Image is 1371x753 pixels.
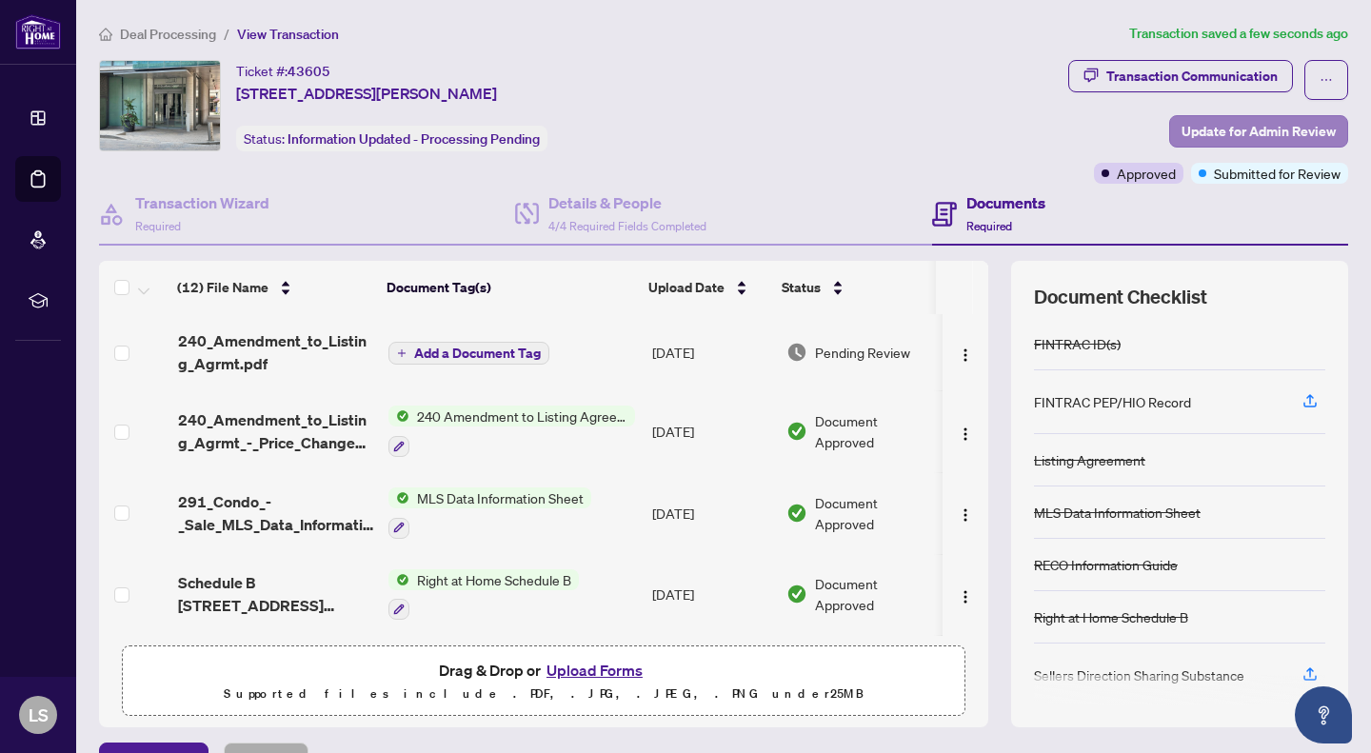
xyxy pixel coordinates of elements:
span: 240_Amendment_to_Listing_Agrmt.pdf [178,329,374,375]
td: [DATE] [645,390,779,472]
img: Document Status [786,342,807,363]
div: FINTRAC ID(s) [1034,333,1121,354]
span: home [99,28,112,41]
button: Status Icon240 Amendment to Listing Agreement - Authority to Offer for Sale Price Change/Extensio... [388,406,635,457]
span: 4/4 Required Fields Completed [548,219,706,233]
span: LS [29,702,49,728]
button: Logo [950,579,981,609]
h4: Details & People [548,191,706,214]
span: Required [966,219,1012,233]
th: (12) File Name [169,261,379,314]
button: Logo [950,416,981,446]
p: Supported files include .PDF, .JPG, .JPEG, .PNG under 25 MB [134,683,953,705]
button: Logo [950,498,981,528]
span: Required [135,219,181,233]
img: Document Status [786,584,807,604]
span: 240_Amendment_to_Listing_Agrmt_-_Price_Change 207-21 [PERSON_NAME].pdf [178,408,374,454]
span: Information Updated - Processing Pending [288,130,540,148]
td: [DATE] [645,472,779,554]
article: Transaction saved a few seconds ago [1129,23,1348,45]
img: logo [15,14,61,50]
div: RECO Information Guide [1034,554,1178,575]
button: Add a Document Tag [388,342,549,365]
div: FINTRAC PEP/HIO Record [1034,391,1191,412]
img: Status Icon [388,569,409,590]
td: [DATE] [645,635,779,717]
span: Schedule B [STREET_ADDRESS][PERSON_NAME]pdf [178,571,374,617]
span: [STREET_ADDRESS][PERSON_NAME] [236,82,497,105]
button: Logo [950,337,981,367]
button: Status IconMLS Data Information Sheet [388,487,591,539]
span: 291_Condo_-_Sale_MLS_Data_Information_Form Internet.pdf [178,490,374,536]
img: Document Status [786,421,807,442]
img: Status Icon [388,487,409,508]
h4: Documents [966,191,1045,214]
img: IMG-C12281469_1.jpg [100,61,220,150]
img: Logo [958,589,973,604]
button: Transaction Communication [1068,60,1293,92]
div: Right at Home Schedule B [1034,606,1188,627]
button: Update for Admin Review [1169,115,1348,148]
button: Upload Forms [541,658,648,683]
div: Sellers Direction Sharing Substance [1034,664,1244,685]
span: Document Approved [815,573,934,615]
span: Add a Document Tag [414,347,541,360]
img: Logo [958,507,973,523]
td: [DATE] [645,314,779,390]
img: Document Status [786,503,807,524]
span: Right at Home Schedule B [409,569,579,590]
div: Ticket #: [236,60,330,82]
span: Submitted for Review [1214,163,1341,184]
span: Pending Review [815,342,910,363]
td: [DATE] [645,554,779,636]
h4: Transaction Wizard [135,191,269,214]
span: Upload Date [648,277,725,298]
button: Add a Document Tag [388,341,549,366]
span: 240 Amendment to Listing Agreement - Authority to Offer for Sale Price Change/Extension/Amendment(s) [409,406,635,426]
span: 43605 [288,63,330,80]
th: Upload Date [641,261,774,314]
li: / [224,23,229,45]
div: MLS Data Information Sheet [1034,502,1201,523]
div: Transaction Communication [1106,61,1278,91]
span: Document Checklist [1034,284,1207,310]
span: (12) File Name [177,277,268,298]
span: Drag & Drop orUpload FormsSupported files include .PDF, .JPG, .JPEG, .PNG under25MB [123,646,964,717]
img: Logo [958,426,973,442]
button: Open asap [1295,686,1352,743]
span: Update for Admin Review [1182,116,1336,147]
button: Status IconRight at Home Schedule B [388,569,579,621]
span: Approved [1117,163,1176,184]
th: Status [774,261,936,314]
th: Document Tag(s) [379,261,641,314]
span: Document Approved [815,492,934,534]
span: View Transaction [237,26,339,43]
img: Logo [958,347,973,363]
span: ellipsis [1320,73,1333,87]
span: Deal Processing [120,26,216,43]
span: MLS Data Information Sheet [409,487,591,508]
div: Listing Agreement [1034,449,1145,470]
span: Status [782,277,821,298]
span: Drag & Drop or [439,658,648,683]
img: Status Icon [388,406,409,426]
span: Document Approved [815,410,934,452]
span: plus [397,348,407,358]
div: Status: [236,126,547,151]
